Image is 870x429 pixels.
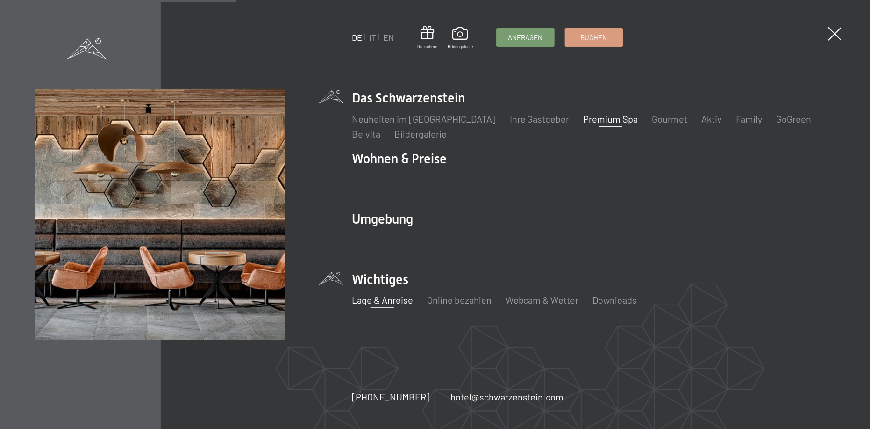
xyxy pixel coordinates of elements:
a: Gutschein [417,26,437,50]
a: Webcam & Wetter [506,294,579,305]
a: Buchen [565,29,623,46]
a: Online bezahlen [427,294,492,305]
a: Anfragen [497,29,554,46]
span: Buchen [581,33,607,43]
img: Wellnesshotels - Bar - Spieltische - Kinderunterhaltung [35,89,285,340]
a: [PHONE_NUMBER] [352,390,430,403]
a: Aktiv [702,113,722,124]
a: Neuheiten im [GEOGRAPHIC_DATA] [352,113,496,124]
a: IT [369,32,376,43]
a: Bildergalerie [394,128,447,139]
span: Bildergalerie [448,43,473,50]
a: EN [383,32,394,43]
a: Gourmet [652,113,688,124]
a: Downloads [593,294,637,305]
a: hotel@schwarzenstein.com [450,390,564,403]
span: Gutschein [417,43,437,50]
span: [PHONE_NUMBER] [352,391,430,402]
a: Family [736,113,763,124]
a: Belvita [352,128,380,139]
a: Premium Spa [584,113,638,124]
a: Bildergalerie [448,27,473,50]
a: GoGreen [777,113,812,124]
a: Ihre Gastgeber [510,113,570,124]
a: DE [352,32,362,43]
span: Anfragen [508,33,543,43]
a: Lage & Anreise [352,294,413,305]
